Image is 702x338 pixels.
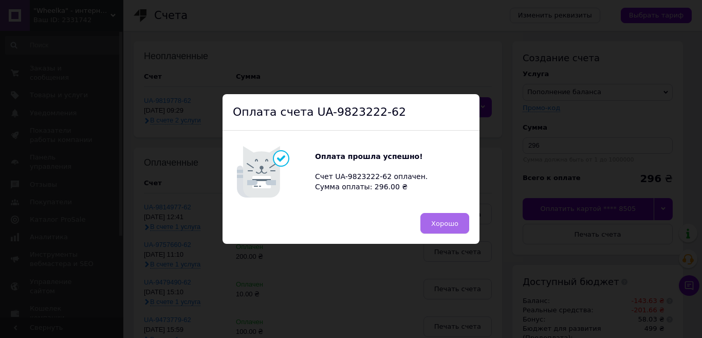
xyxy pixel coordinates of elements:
div: Счет UA-9823222-62 оплачен. Сумма оплаты: 296.00 ₴ [315,152,438,192]
span: Хорошо [431,220,458,227]
b: Оплата прошла успешно! [315,152,423,161]
button: Хорошо [420,213,469,234]
div: Оплата счета UA-9823222-62 [223,94,479,131]
img: Котик говорит: Оплата прошла успешно! [233,141,315,203]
